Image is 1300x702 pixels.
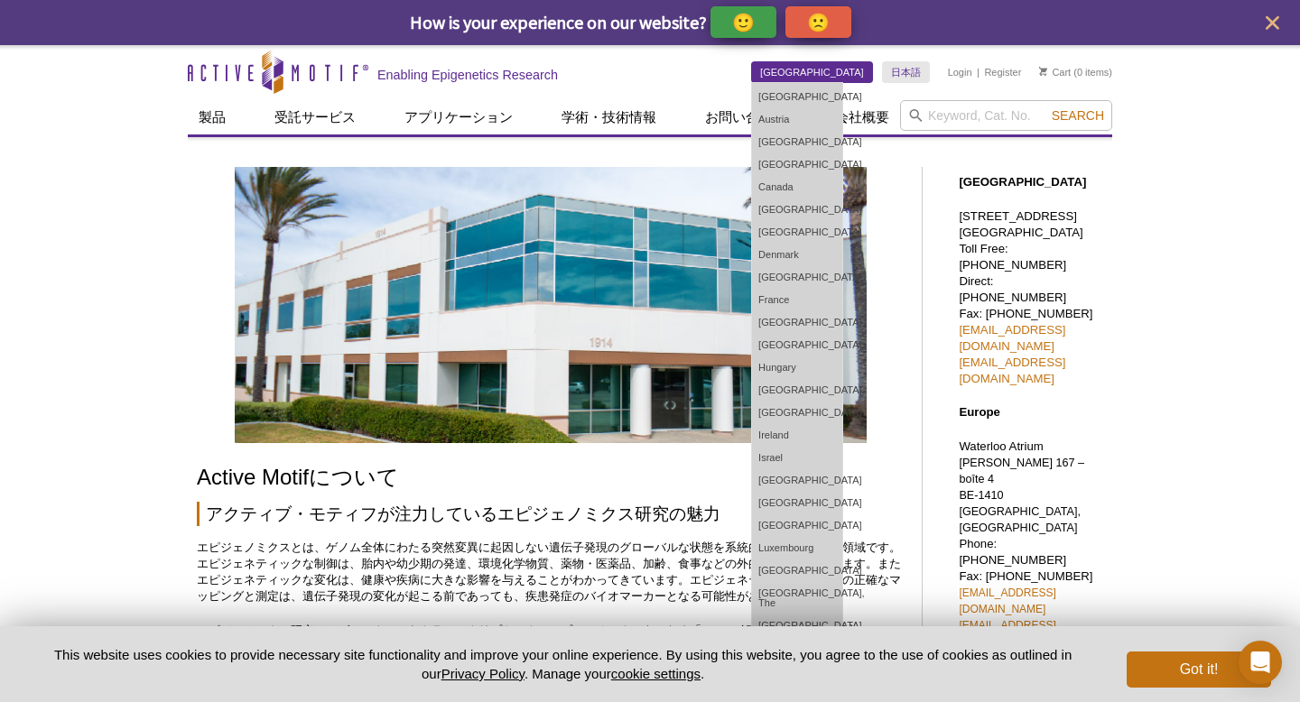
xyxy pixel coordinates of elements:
li: (0 items) [1039,61,1112,83]
a: [EMAIL_ADDRESS][DOMAIN_NAME] [959,619,1055,648]
a: [GEOGRAPHIC_DATA] [752,469,842,492]
a: 製品 [188,100,237,134]
input: Keyword, Cat. No. [900,100,1112,131]
a: 学術・技術情報 [551,100,667,134]
h2: Enabling Epigenetics Research [377,67,558,83]
a: Hungary [752,356,842,379]
a: [GEOGRAPHIC_DATA] [752,334,842,356]
a: Register [984,66,1021,79]
a: 日本語 [882,61,930,83]
strong: Europe [959,405,999,419]
a: [GEOGRAPHIC_DATA] [752,514,842,537]
a: [GEOGRAPHIC_DATA] [752,311,842,334]
a: Austria [752,108,842,131]
a: [GEOGRAPHIC_DATA] [752,86,842,108]
span: How is your experience on our website? [410,11,707,33]
a: [GEOGRAPHIC_DATA] [752,199,842,221]
h1: Active Motifについて [197,466,904,492]
a: [GEOGRAPHIC_DATA] [752,266,842,289]
a: [EMAIL_ADDRESS][DOMAIN_NAME] [959,323,1065,353]
a: Luxembourg [752,537,842,559]
a: Israel [752,447,842,469]
a: [GEOGRAPHIC_DATA] [752,131,842,153]
button: cookie settings [611,666,701,681]
a: [GEOGRAPHIC_DATA] [752,379,842,402]
a: [GEOGRAPHIC_DATA] [752,153,842,176]
a: [EMAIL_ADDRESS][DOMAIN_NAME] [959,356,1065,385]
a: France [752,289,842,311]
a: Cart [1039,66,1071,79]
a: [GEOGRAPHIC_DATA] [752,559,842,582]
p: 🙁 [807,11,830,33]
a: Ireland [752,424,842,447]
p: エピジェノミクス研究は、ゲノミクスからトランスクリプトミクス、プロテオミクスをつなぐ「OME」解析であり、疾病研究へのマルチオミクスアプローチを可能にします。これにより、より精度の高いデータを取... [197,623,904,671]
p: [STREET_ADDRESS] [GEOGRAPHIC_DATA] Toll Free: [PHONE_NUMBER] Direct: [PHONE_NUMBER] Fax: [PHONE_N... [959,208,1103,387]
a: Login [948,66,972,79]
a: [EMAIL_ADDRESS][DOMAIN_NAME] [959,587,1055,615]
a: [GEOGRAPHIC_DATA] [752,221,842,244]
a: Privacy Policy [441,666,525,681]
span: [PERSON_NAME] 167 – boîte 4 BE-1410 [GEOGRAPHIC_DATA], [GEOGRAPHIC_DATA] [959,457,1084,534]
img: Your Cart [1039,67,1047,76]
a: 受託サービス [264,100,367,134]
a: [GEOGRAPHIC_DATA] [752,614,842,637]
button: Search [1046,107,1110,124]
a: Canada [752,176,842,199]
button: Got it! [1127,651,1271,688]
a: [GEOGRAPHIC_DATA], The [752,582,842,614]
a: Denmark [752,244,842,266]
a: [GEOGRAPHIC_DATA] [751,61,873,83]
span: Search [1052,108,1104,123]
p: 🙂 [732,11,755,33]
div: Open Intercom Messenger [1239,641,1282,684]
li: | [977,61,980,83]
a: [GEOGRAPHIC_DATA] [752,402,842,424]
h2: アクティブ・モティフが注力しているエピジェノミクス研究の魅力 [197,502,904,526]
p: Waterloo Atrium Phone: [PHONE_NUMBER] Fax: [PHONE_NUMBER] [959,439,1103,666]
button: close [1261,12,1284,34]
p: エピジェノミクスとは、ゲノム全体にわたる突然変異に起因しない遺伝子発現のグローバルな状態を系統的に解析する学問領域です。エピジェネティックな制御は、胎内や幼少期の発達、環境化学物質、薬物・医薬品... [197,540,904,605]
a: アプリケーション [394,100,524,134]
a: 会社概要 [824,100,900,134]
p: This website uses cookies to provide necessary site functionality and improve your online experie... [29,645,1097,683]
a: お問い合わせ [694,100,797,134]
a: [GEOGRAPHIC_DATA] [752,492,842,514]
strong: [GEOGRAPHIC_DATA] [959,175,1086,189]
